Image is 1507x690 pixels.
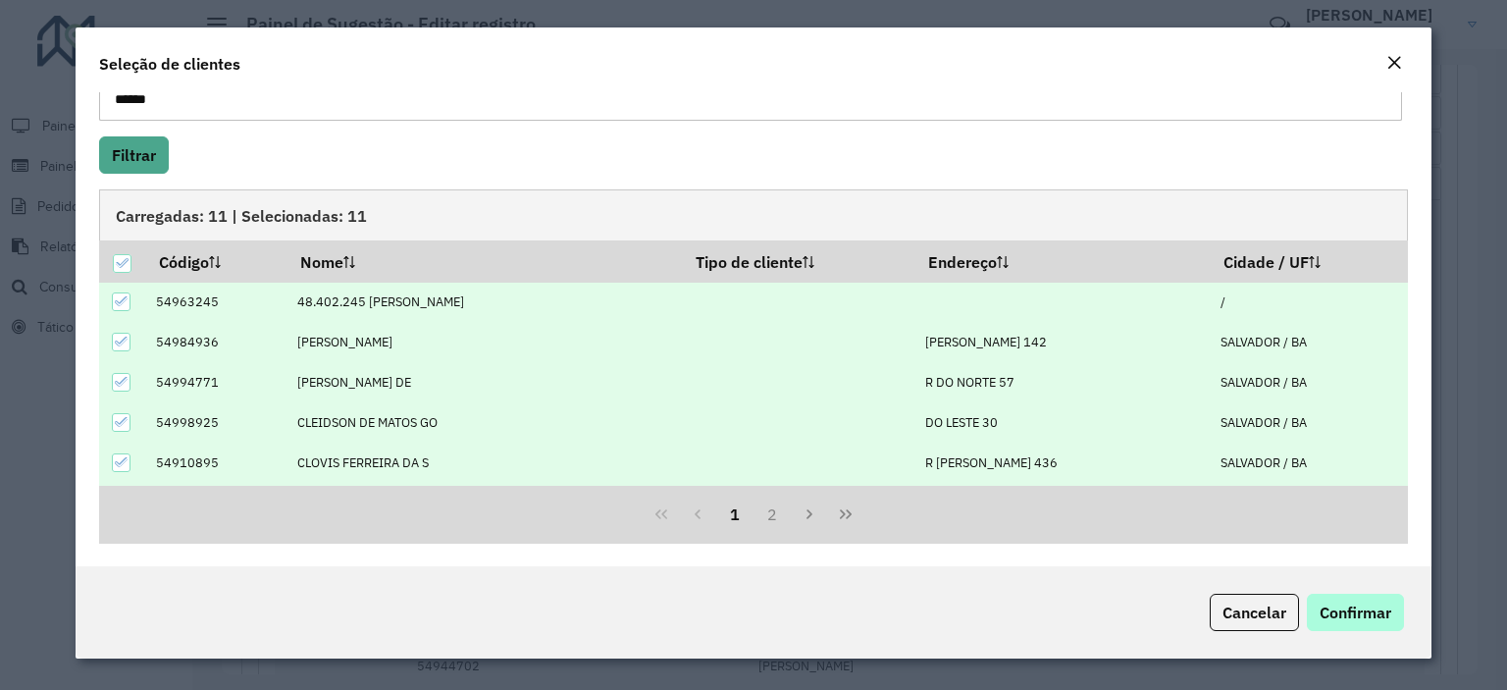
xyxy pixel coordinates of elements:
[99,136,169,174] button: Filtrar
[145,402,286,443] td: 54998925
[1386,55,1402,71] em: Fechar
[286,362,682,402] td: [PERSON_NAME] DE
[1222,603,1286,622] span: Cancelar
[914,240,1210,282] th: Endereço
[914,483,1210,523] td: R Padroeira do Brasil 86
[1210,240,1407,282] th: Cidade / UF
[914,322,1210,362] td: [PERSON_NAME] 142
[1210,594,1299,631] button: Cancelar
[1210,362,1407,402] td: SALVADOR / BA
[914,362,1210,402] td: R DO NORTE 57
[1210,322,1407,362] td: SALVADOR / BA
[1380,51,1408,77] button: Close
[145,240,286,282] th: Código
[1210,402,1407,443] td: SALVADOR / BA
[1210,483,1407,523] td: SALVADOR / BA
[99,52,240,76] h4: Seleção de clientes
[914,402,1210,443] td: DO LESTE 30
[286,443,682,483] td: CLOVIS FERREIRA DA S
[145,283,286,323] td: 54963245
[286,483,682,523] td: [PERSON_NAME]
[286,402,682,443] td: CLEIDSON DE MATOS GO
[1307,594,1404,631] button: Confirmar
[145,362,286,402] td: 54994771
[791,496,828,533] button: Next Page
[286,283,682,323] td: 48.402.245 [PERSON_NAME]
[716,496,753,533] button: 1
[145,322,286,362] td: 54984936
[1210,443,1407,483] td: SALVADOR / BA
[145,483,286,523] td: 54914652
[827,496,864,533] button: Last Page
[99,189,1408,240] div: Carregadas: 11 | Selecionadas: 11
[1320,603,1391,622] span: Confirmar
[145,443,286,483] td: 54910895
[1210,283,1407,323] td: /
[286,240,682,282] th: Nome
[286,322,682,362] td: [PERSON_NAME]
[682,240,914,282] th: Tipo de cliente
[753,496,791,533] button: 2
[914,443,1210,483] td: R [PERSON_NAME] 436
